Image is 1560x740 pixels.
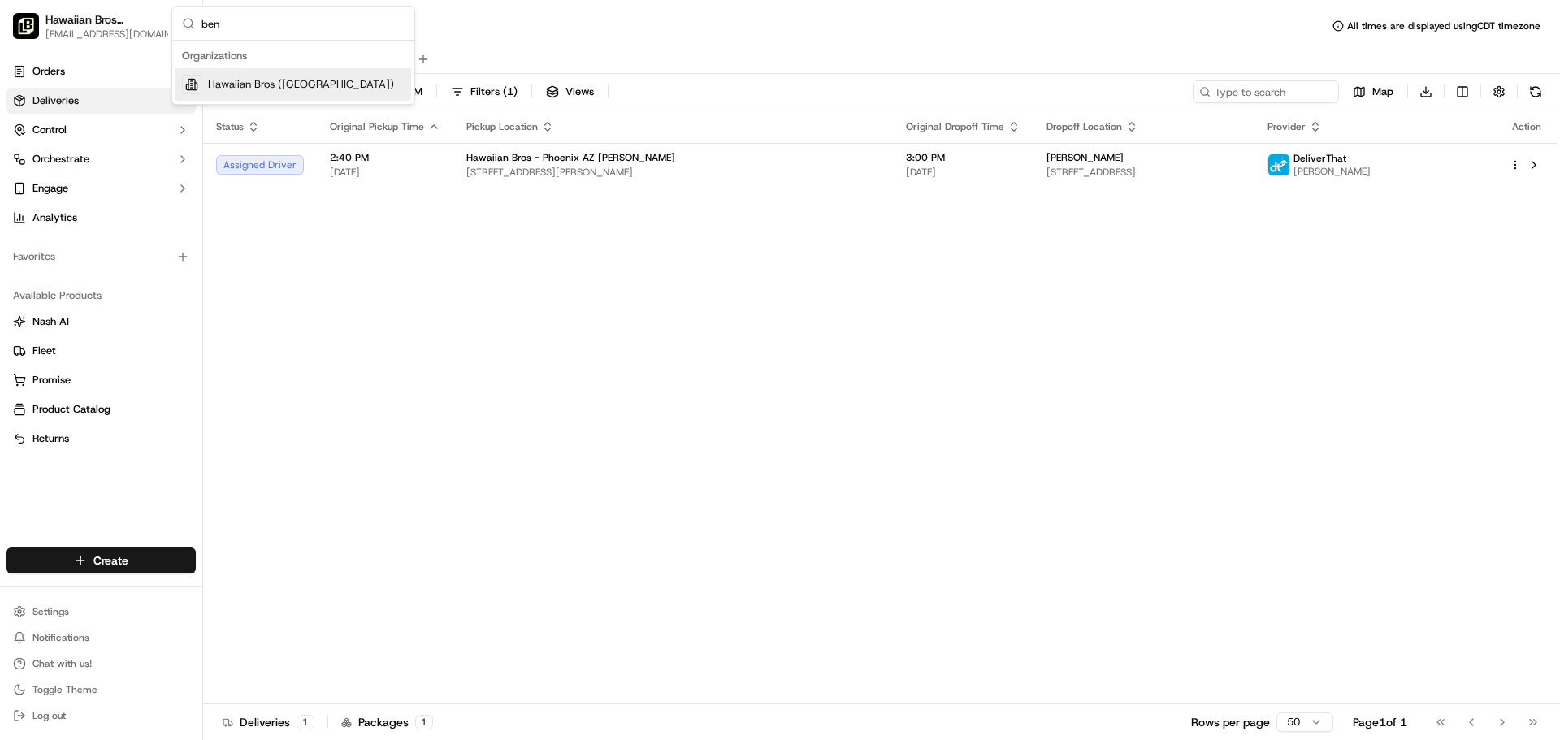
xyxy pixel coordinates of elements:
[466,151,675,164] span: Hawaiian Bros - Phoenix AZ [PERSON_NAME]
[6,600,196,623] button: Settings
[503,84,518,99] span: ( 1 )
[162,275,197,288] span: Pylon
[539,80,601,103] button: Views
[45,11,161,28] button: Hawaiian Bros (Phoenix_AZ_Thomas Rd)
[131,229,267,258] a: 💻API Documentation
[6,205,196,231] a: Analytics
[1193,80,1339,103] input: Type to search
[906,120,1004,133] span: Original Dropoff Time
[466,166,880,179] span: [STREET_ADDRESS][PERSON_NAME]
[137,237,150,250] div: 💻
[1345,80,1401,103] button: Map
[341,714,433,730] div: Packages
[45,28,179,41] button: [EMAIL_ADDRESS][DOMAIN_NAME]
[32,402,110,417] span: Product Catalog
[201,7,405,40] input: Search...
[10,229,131,258] a: 📗Knowledge Base
[276,160,296,180] button: Start new chat
[906,166,1020,179] span: [DATE]
[466,120,538,133] span: Pickup Location
[1191,714,1270,730] p: Rows per page
[6,6,168,45] button: Hawaiian Bros (Phoenix_AZ_Thomas Rd)Hawaiian Bros (Phoenix_AZ_Thomas Rd)[EMAIL_ADDRESS][DOMAIN_NAME]
[93,552,128,569] span: Create
[32,123,67,137] span: Control
[1268,154,1289,175] img: profile_deliverthat_partner.png
[13,431,189,446] a: Returns
[6,678,196,701] button: Toggle Theme
[13,314,189,329] a: Nash AI
[330,120,424,133] span: Original Pickup Time
[223,714,314,730] div: Deliveries
[6,367,196,393] button: Promise
[1046,151,1124,164] span: [PERSON_NAME]
[175,44,411,68] div: Organizations
[6,396,196,422] button: Product Catalog
[1347,19,1540,32] span: All times are displayed using CDT timezone
[32,431,69,446] span: Returns
[6,117,196,143] button: Control
[6,426,196,452] button: Returns
[1524,80,1547,103] button: Refresh
[32,181,68,196] span: Engage
[32,64,65,79] span: Orders
[1293,165,1371,178] span: [PERSON_NAME]
[565,84,594,99] span: Views
[208,77,394,92] span: Hawaiian Bros ([GEOGRAPHIC_DATA])
[13,13,39,39] img: Hawaiian Bros (Phoenix_AZ_Thomas Rd)
[1267,120,1306,133] span: Provider
[115,275,197,288] a: Powered byPylon
[42,105,292,122] input: Got a question? Start typing here...
[6,146,196,172] button: Orchestrate
[32,314,69,329] span: Nash AI
[172,41,414,104] div: Suggestions
[32,373,71,387] span: Promise
[470,84,518,99] span: Filters
[6,652,196,675] button: Chat with us!
[13,344,189,358] a: Fleet
[16,237,29,250] div: 📗
[1046,166,1241,179] span: [STREET_ADDRESS]
[154,236,261,252] span: API Documentation
[1372,84,1393,99] span: Map
[32,344,56,358] span: Fleet
[906,151,1020,164] span: 3:00 PM
[16,155,45,184] img: 1736555255976-a54dd68f-1ca7-489b-9aae-adbdc363a1c4
[55,171,206,184] div: We're available if you need us!
[6,704,196,727] button: Log out
[32,93,79,108] span: Deliveries
[32,709,66,722] span: Log out
[13,402,189,417] a: Product Catalog
[55,155,266,171] div: Start new chat
[1293,152,1346,165] span: DeliverThat
[32,236,124,252] span: Knowledge Base
[415,715,433,729] div: 1
[1046,120,1122,133] span: Dropoff Location
[1510,120,1544,133] div: Action
[32,605,69,618] span: Settings
[6,58,196,84] a: Orders
[16,16,49,49] img: Nash
[16,65,296,91] p: Welcome 👋
[6,338,196,364] button: Fleet
[444,80,525,103] button: Filters(1)
[6,626,196,649] button: Notifications
[330,166,440,179] span: [DATE]
[6,283,196,309] div: Available Products
[32,631,89,644] span: Notifications
[32,152,89,167] span: Orchestrate
[6,175,196,201] button: Engage
[297,715,314,729] div: 1
[330,151,440,164] span: 2:40 PM
[13,373,189,387] a: Promise
[1353,714,1407,730] div: Page 1 of 1
[32,210,77,225] span: Analytics
[32,657,92,670] span: Chat with us!
[6,244,196,270] div: Favorites
[32,683,97,696] span: Toggle Theme
[6,309,196,335] button: Nash AI
[6,547,196,573] button: Create
[216,120,244,133] span: Status
[6,88,196,114] a: Deliveries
